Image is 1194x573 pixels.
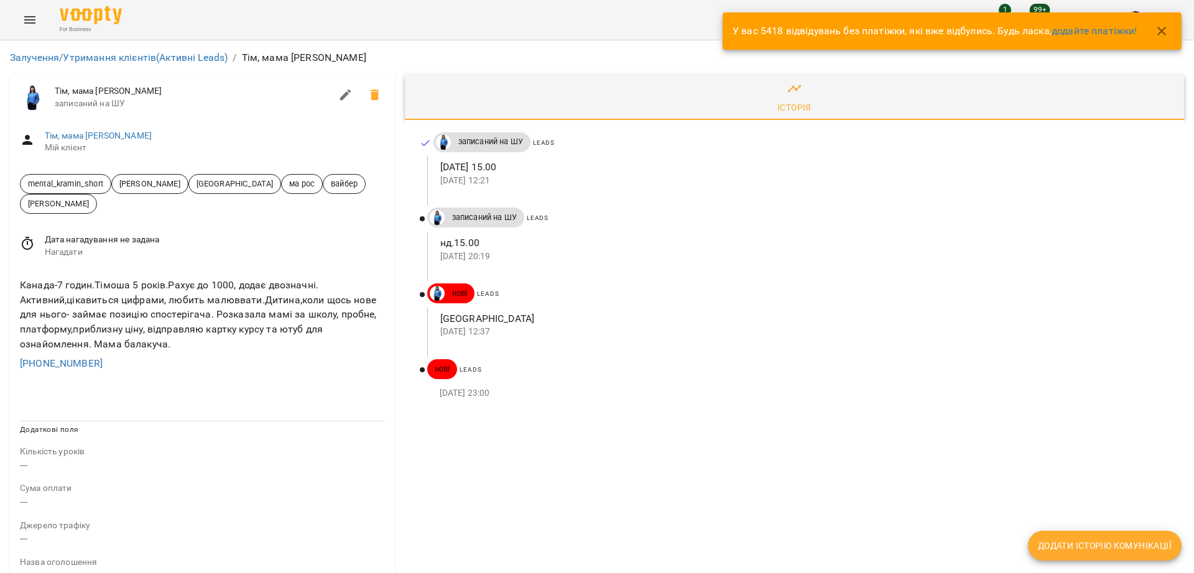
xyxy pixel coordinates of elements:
p: У вас 5418 відвідувань без платіжки, які вже відбулись. Будь ласка, [733,24,1137,39]
p: [DATE] 20:19 [440,250,1164,263]
span: Leads [527,214,548,221]
p: field-description [20,520,385,532]
span: Мій клієнт [45,142,385,154]
span: Leads [533,139,555,146]
span: Додаткові поля [20,425,78,434]
a: додайте платіжки! [1052,25,1137,37]
button: Додати історію комунікації [1028,531,1182,561]
p: --- [20,531,385,546]
div: Історія [777,100,812,115]
p: [DATE] 12:37 [440,326,1164,338]
span: нові [445,288,475,299]
button: Menu [15,5,45,35]
a: Дащенко Аня [427,286,445,301]
p: [GEOGRAPHIC_DATA] [440,311,1164,326]
p: --- [20,458,385,473]
img: Дащенко Аня [430,286,445,301]
span: 1 [999,4,1011,16]
span: Leads [477,290,499,297]
span: Нагадати [45,246,385,259]
span: [PERSON_NAME] [112,178,188,190]
p: [DATE] 23:00 [440,387,1164,400]
span: For Business [60,25,122,34]
span: записаний на ШУ [445,212,524,223]
img: Дащенко Аня [430,210,445,225]
p: нд.15.00 [440,236,1164,250]
img: Дащенко Аня [20,85,45,110]
img: Voopty Logo [60,6,122,24]
span: Дата нагадування не задана [45,234,385,246]
img: Дащенко Аня [436,135,451,150]
a: Дащенко Аня [427,210,445,225]
p: field-description [20,446,385,458]
div: Канада-7 годин.Тімоша 5 років.Рахує до 1000, додає двозначні. Активний,цікавиться цифрами, любить... [17,275,387,354]
p: field-description [20,556,385,569]
p: --- [20,495,385,510]
a: Залучення/Утримання клієнтів(Активні Leads) [10,52,228,63]
p: field-description [20,482,385,495]
p: [DATE] 15.00 [440,160,1164,175]
span: нові [427,364,458,375]
a: Дащенко Аня [433,135,451,150]
nav: breadcrumb [10,50,1184,65]
span: записаний на ШУ [451,136,530,147]
span: записаний на ШУ [55,98,331,110]
a: Тім, мама [PERSON_NAME] [45,131,152,140]
a: [PHONE_NUMBER] [20,357,103,369]
span: mental_kramin_short [21,178,111,190]
span: [GEOGRAPHIC_DATA] [189,178,281,190]
p: [DATE] 12:21 [440,175,1164,187]
span: вайбер [323,178,365,190]
span: Leads [460,366,481,373]
span: Додати історію комунікації [1038,538,1172,553]
span: ма рос [282,178,322,190]
li: / [233,50,236,65]
span: [PERSON_NAME] [21,198,96,209]
span: 99+ [1030,4,1050,16]
span: Тім, мама [PERSON_NAME] [55,85,331,98]
p: Тім, мама [PERSON_NAME] [242,50,366,65]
